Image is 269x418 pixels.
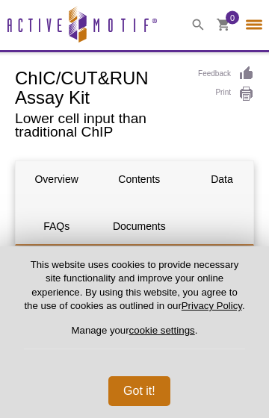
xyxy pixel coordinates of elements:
[99,208,180,244] a: Documents
[16,161,97,197] a: Overview
[129,325,195,336] button: cookie settings
[15,66,183,108] h1: ChIC/CUT&RUN Assay Kit
[99,161,180,197] a: Contents
[198,86,254,102] a: Print
[198,66,254,82] a: Feedback
[182,300,242,311] a: Privacy Policy
[24,258,245,349] p: This website uses cookies to provide necessary site functionality and improve your online experie...
[16,208,97,244] a: FAQs
[15,112,183,139] h2: Lower cell input than traditional ChIP
[108,376,170,406] button: Got it!
[217,19,230,34] a: 0
[230,11,235,25] span: 0
[181,161,262,197] a: Data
